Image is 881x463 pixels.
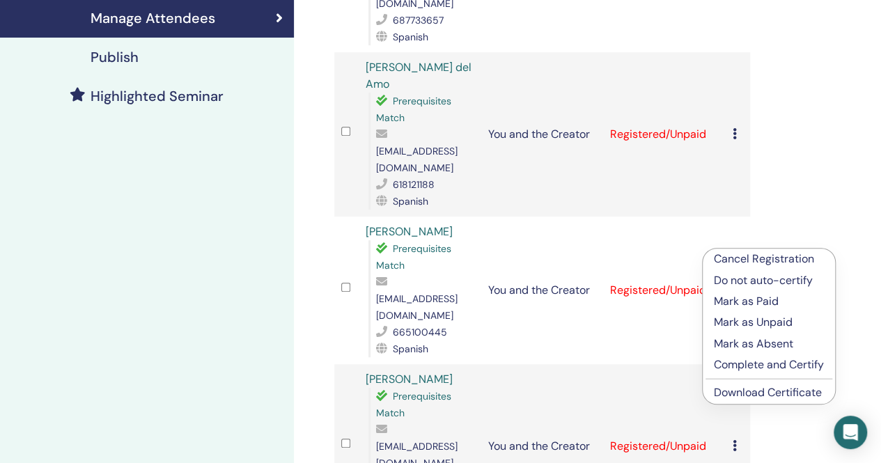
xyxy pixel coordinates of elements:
span: Spanish [393,343,428,355]
span: Prerequisites Match [376,242,451,272]
span: Spanish [393,195,428,207]
p: Mark as Paid [714,293,824,310]
span: 665100445 [393,326,447,338]
p: Do not auto-certify [714,272,824,289]
p: Mark as Unpaid [714,314,824,331]
a: [PERSON_NAME] del Amo [366,60,471,91]
span: [EMAIL_ADDRESS][DOMAIN_NAME] [376,145,458,174]
span: 687733657 [393,14,444,26]
span: 618121188 [393,178,435,191]
span: Prerequisites Match [376,95,451,124]
a: [PERSON_NAME] [366,372,453,386]
a: [PERSON_NAME] [366,224,453,239]
td: You and the Creator [481,217,603,364]
td: You and the Creator [481,52,603,217]
a: Download Certificate [714,385,822,400]
h4: Publish [91,49,139,65]
h4: Manage Attendees [91,10,215,26]
span: Prerequisites Match [376,390,451,419]
span: Spanish [393,31,428,43]
div: Open Intercom Messenger [834,416,867,449]
p: Complete and Certify [714,356,824,373]
p: Mark as Absent [714,336,824,352]
h4: Highlighted Seminar [91,88,224,104]
p: Cancel Registration [714,251,824,267]
span: [EMAIL_ADDRESS][DOMAIN_NAME] [376,292,458,322]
